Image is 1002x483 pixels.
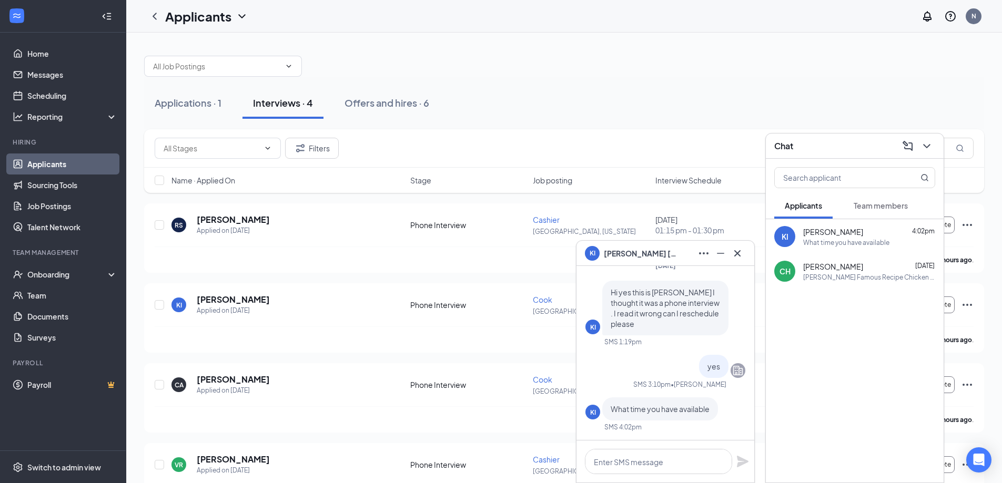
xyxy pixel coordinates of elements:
[937,256,972,264] b: 6 hours ago
[695,245,712,262] button: Ellipses
[590,408,596,417] div: KI
[671,380,726,389] span: • [PERSON_NAME]
[697,247,710,260] svg: Ellipses
[533,387,649,396] p: [GEOGRAPHIC_DATA], [US_STATE]
[197,374,270,385] h5: [PERSON_NAME]
[590,323,596,332] div: KI
[971,12,976,20] div: N
[197,385,270,396] div: Applied on [DATE]
[13,462,23,472] svg: Settings
[918,138,935,155] button: ChevronDown
[902,140,914,152] svg: ComposeMessage
[782,231,788,242] div: KI
[533,175,572,186] span: Job posting
[533,227,649,236] p: [GEOGRAPHIC_DATA], [US_STATE]
[921,10,934,23] svg: Notifications
[611,287,720,328] span: Hi yes this is [PERSON_NAME] I thought it was a phone interview . I read it wrong can I reschedul...
[27,153,117,174] a: Applicants
[655,225,772,235] span: 01:15 pm - 01:30 pm
[197,225,270,236] div: Applied on [DATE]
[920,173,929,182] svg: MagnifyingGlass
[533,375,552,384] span: Cook
[915,262,935,270] span: [DATE]
[410,175,431,186] span: Stage
[533,467,649,476] p: [GEOGRAPHIC_DATA], [US_STATE]
[27,306,117,327] a: Documents
[176,301,182,310] div: KI
[27,196,117,217] a: Job Postings
[803,238,889,247] div: What time you have available
[148,10,161,23] svg: ChevronLeft
[803,227,863,237] span: [PERSON_NAME]
[264,144,272,152] svg: ChevronDown
[732,364,744,377] svg: Company
[944,10,957,23] svg: QuestionInfo
[604,337,642,346] div: SMS 1:19pm
[533,455,560,464] span: Cashier
[533,215,560,224] span: Cashier
[13,269,23,280] svg: UserCheck
[197,454,270,465] h5: [PERSON_NAME]
[27,327,117,348] a: Surveys
[774,140,793,152] h3: Chat
[633,380,671,389] div: SMS 3:10pm
[171,175,235,186] span: Name · Applied On
[655,175,722,186] span: Interview Schedule
[175,381,184,389] div: CA
[12,11,22,21] svg: WorkstreamLogo
[153,60,280,72] input: All Job Postings
[714,247,727,260] svg: Minimize
[13,248,115,257] div: Team Management
[655,262,676,270] span: [DATE]
[785,201,822,210] span: Applicants
[285,138,339,159] button: Filter Filters
[197,214,270,225] h5: [PERSON_NAME]
[102,11,112,22] svg: Collapse
[937,416,972,424] b: 5 hours ago
[197,305,270,316] div: Applied on [DATE]
[410,459,527,470] div: Phone Interview
[961,458,974,471] svg: Ellipses
[611,404,710,414] span: What time you have available
[655,214,772,235] div: [DATE]
[780,266,791,276] div: CH
[775,168,899,188] input: Search applicant
[165,7,231,25] h1: Applicants
[155,96,221,109] div: Applications · 1
[961,299,974,311] svg: Ellipses
[164,142,259,154] input: All Stages
[410,300,527,310] div: Phone Interview
[175,221,183,230] div: RS
[27,217,117,238] a: Talent Network
[604,423,642,431] div: SMS 4:02pm
[197,465,270,476] div: Applied on [DATE]
[920,140,933,152] svg: ChevronDown
[912,227,935,235] span: 4:02pm
[533,307,649,316] p: [GEOGRAPHIC_DATA], [US_STATE]
[27,85,117,106] a: Scheduling
[236,10,248,23] svg: ChevronDown
[729,245,746,262] button: Cross
[736,455,749,468] svg: Plane
[27,64,117,85] a: Messages
[712,245,729,262] button: Minimize
[285,62,293,70] svg: ChevronDown
[294,142,307,155] svg: Filter
[345,96,429,109] div: Offers and hires · 6
[27,43,117,64] a: Home
[966,447,991,472] div: Open Intercom Messenger
[803,261,863,272] span: [PERSON_NAME]
[707,362,720,371] span: yes
[854,201,908,210] span: Team members
[27,285,117,306] a: Team
[731,247,744,260] svg: Cross
[175,460,183,469] div: VR
[253,96,313,109] div: Interviews · 4
[13,358,115,367] div: Payroll
[27,269,108,280] div: Onboarding
[13,138,115,147] div: Hiring
[197,294,270,305] h5: [PERSON_NAME]
[410,220,527,230] div: Phone Interview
